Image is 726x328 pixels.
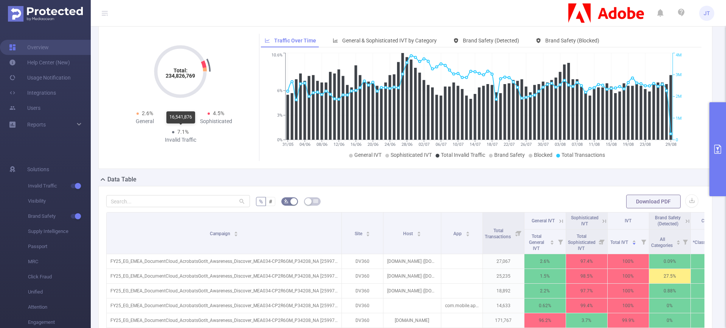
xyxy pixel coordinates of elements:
[632,239,636,244] div: Sort
[27,122,46,128] span: Reports
[277,137,282,142] tspan: 0%
[342,254,383,269] p: DV360
[665,142,676,147] tspan: 29/08
[383,284,441,298] p: [DOMAIN_NAME] ([DOMAIN_NAME])
[277,89,282,94] tspan: 6%
[566,298,607,313] p: 99.4%
[277,113,282,118] tspan: 3%
[524,298,566,313] p: 0.62%
[109,117,180,125] div: General
[503,142,514,147] tspan: 22/07
[680,230,690,254] i: Filter menu
[529,234,544,251] span: Total General IVT
[485,228,512,239] span: Total Transactions
[180,117,251,125] div: Sophisticated
[534,152,552,158] span: Blocked
[566,269,607,283] p: 98.5%
[486,142,497,147] tspan: 18/07
[638,230,649,254] i: Filter menu
[608,254,649,269] p: 100%
[9,70,71,85] a: Usage Notification
[28,178,91,194] span: Invalid Traffic
[28,284,91,300] span: Unified
[107,298,341,313] p: FY25_EG_EMEA_DocumentCloud_AcrobatsGotIt_Awareness_Discover_MEA034-CP2R6GM_P34208_NA [259975]
[625,218,631,223] span: IVT
[483,284,524,298] p: 18,892
[274,37,316,44] span: Traffic Over Time
[676,53,682,58] tspan: 4M
[676,239,681,241] i: icon: caret-up
[463,37,519,44] span: Brand Safety (Detected)
[524,284,566,298] p: 2.2%
[571,142,582,147] tspan: 07/08
[483,313,524,328] p: 171,767
[403,231,414,236] span: Host
[174,67,188,73] tspan: Total:
[566,284,607,298] p: 97.7%
[608,298,649,313] p: 100%
[366,230,370,235] div: Sort
[342,298,383,313] p: DV360
[234,230,238,233] i: icon: caret-up
[704,6,710,21] span: JT
[350,142,361,147] tspan: 16/06
[676,242,681,244] i: icon: caret-down
[494,152,525,158] span: Brand Safety
[435,142,446,147] tspan: 06/07
[166,111,195,123] div: 16,541,876
[441,152,485,158] span: Total Invalid Traffic
[513,212,524,254] i: Filter menu
[401,142,412,147] tspan: 28/06
[142,110,153,116] span: 2.6%
[355,231,363,236] span: Site
[28,300,91,315] span: Attention
[28,224,91,239] span: Supply Intelligence
[676,94,682,99] tspan: 2M
[354,152,382,158] span: General IVT
[313,199,318,203] i: icon: table
[550,239,554,241] i: icon: caret-up
[550,242,554,244] i: icon: caret-down
[333,142,344,147] tspan: 12/06
[107,284,341,298] p: FY25_EG_EMEA_DocumentCloud_AcrobatsGotIt_Awareness_Discover_MEA034-CP2R6GM_P34208_NA [259975]
[632,242,636,244] i: icon: caret-down
[676,72,682,77] tspan: 3M
[366,230,370,233] i: icon: caret-up
[9,40,49,55] a: Overview
[418,142,429,147] tspan: 02/07
[269,198,272,205] span: #
[520,142,531,147] tspan: 26/07
[453,231,463,236] span: App
[622,142,633,147] tspan: 19/08
[342,284,383,298] p: DV360
[366,233,370,236] i: icon: caret-down
[28,254,91,269] span: MRC
[107,175,137,184] h2: Data Table
[177,129,189,135] span: 7.1%
[597,230,607,254] i: Filter menu
[9,85,56,100] a: Integrations
[632,239,636,241] i: icon: caret-up
[265,38,270,43] i: icon: line-chart
[28,239,91,254] span: Passport
[693,240,715,245] span: *Classified
[466,230,470,233] i: icon: caret-up
[145,136,216,144] div: Invalid Traffic
[483,269,524,283] p: 25,235
[483,254,524,269] p: 27,067
[545,37,599,44] span: Brand Safety (Blocked)
[649,254,690,269] p: 0.09%
[608,269,649,283] p: 100%
[8,6,83,22] img: Protected Media
[655,215,681,226] span: Brand Safety (Detected)
[537,142,548,147] tspan: 30/07
[626,195,681,208] button: Download PDF
[555,230,566,254] i: Filter menu
[107,313,341,328] p: FY25_EG_EMEA_DocumentCloud_AcrobatsGotIt_Awareness_Discover_MEA034-CP2R6GM_P34208_NA [259975]
[532,218,555,223] span: General IVT
[452,142,463,147] tspan: 10/07
[639,142,650,147] tspan: 23/08
[562,152,605,158] span: Total Transactions
[465,230,470,235] div: Sort
[649,269,690,283] p: 27.5%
